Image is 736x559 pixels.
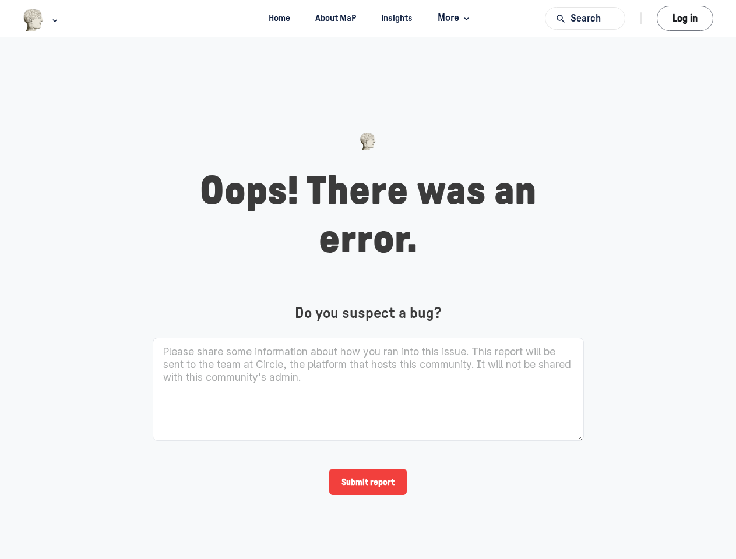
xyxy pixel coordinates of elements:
[153,305,584,323] h4: Do you suspect a bug?
[545,7,625,30] button: Search
[153,168,584,264] h1: Oops! There was an error.
[23,8,61,33] button: Museums as Progress logo
[259,8,301,29] a: Home
[428,8,477,29] button: More
[657,6,713,31] button: Log in
[23,9,44,31] img: Museums as Progress logo
[305,8,367,29] a: About MaP
[371,8,423,29] a: Insights
[438,10,472,26] span: More
[329,469,407,495] input: Submit report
